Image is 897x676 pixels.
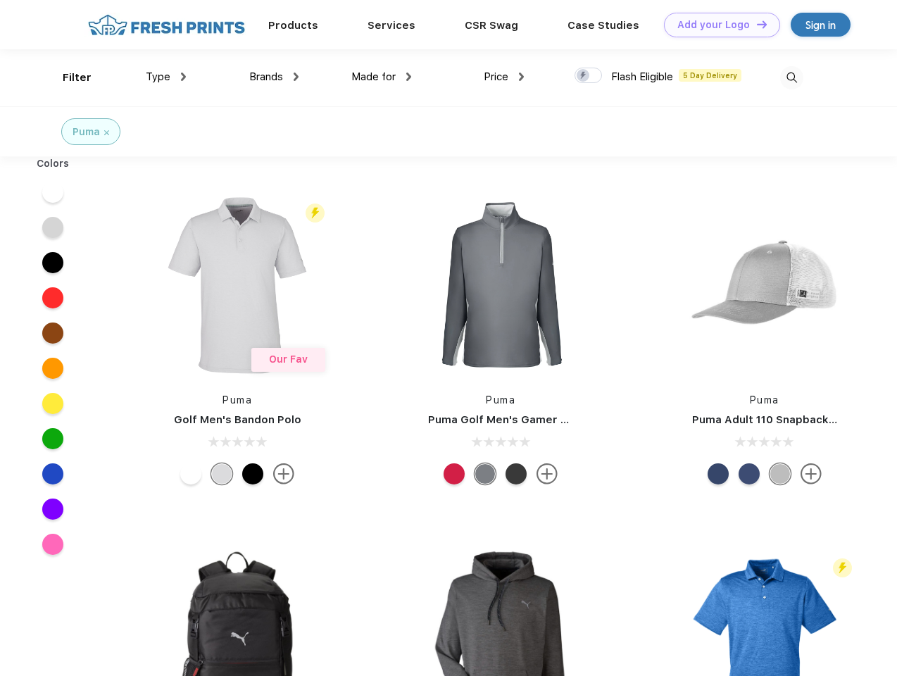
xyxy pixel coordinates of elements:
[268,19,318,32] a: Products
[484,70,508,83] span: Price
[181,73,186,81] img: dropdown.png
[805,17,836,33] div: Sign in
[222,394,252,406] a: Puma
[428,413,651,426] a: Puma Golf Men's Gamer Golf Quarter-Zip
[174,413,301,426] a: Golf Men's Bandon Polo
[708,463,729,484] div: Peacoat with Qut Shd
[801,463,822,484] img: more.svg
[406,73,411,81] img: dropdown.png
[679,69,741,82] span: 5 Day Delivery
[294,73,299,81] img: dropdown.png
[180,463,201,484] div: Bright White
[791,13,851,37] a: Sign in
[84,13,249,37] img: fo%20logo%202.webp
[104,130,109,135] img: filter_cancel.svg
[26,156,80,171] div: Colors
[739,463,760,484] div: Peacoat Qut Shd
[249,70,283,83] span: Brands
[486,394,515,406] a: Puma
[63,70,92,86] div: Filter
[144,192,331,379] img: func=resize&h=266
[506,463,527,484] div: Puma Black
[306,204,325,223] img: flash_active_toggle.svg
[146,70,170,83] span: Type
[73,125,100,139] div: Puma
[444,463,465,484] div: Ski Patrol
[465,19,518,32] a: CSR Swag
[780,66,803,89] img: desktop_search.svg
[611,70,673,83] span: Flash Eligible
[475,463,496,484] div: Quiet Shade
[671,192,858,379] img: func=resize&h=266
[833,558,852,577] img: flash_active_toggle.svg
[770,463,791,484] div: Quarry with Brt Whit
[537,463,558,484] img: more.svg
[273,463,294,484] img: more.svg
[269,353,308,365] span: Our Fav
[242,463,263,484] div: Puma Black
[757,20,767,28] img: DT
[519,73,524,81] img: dropdown.png
[368,19,415,32] a: Services
[407,192,594,379] img: func=resize&h=266
[750,394,779,406] a: Puma
[351,70,396,83] span: Made for
[211,463,232,484] div: High Rise
[677,19,750,31] div: Add your Logo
